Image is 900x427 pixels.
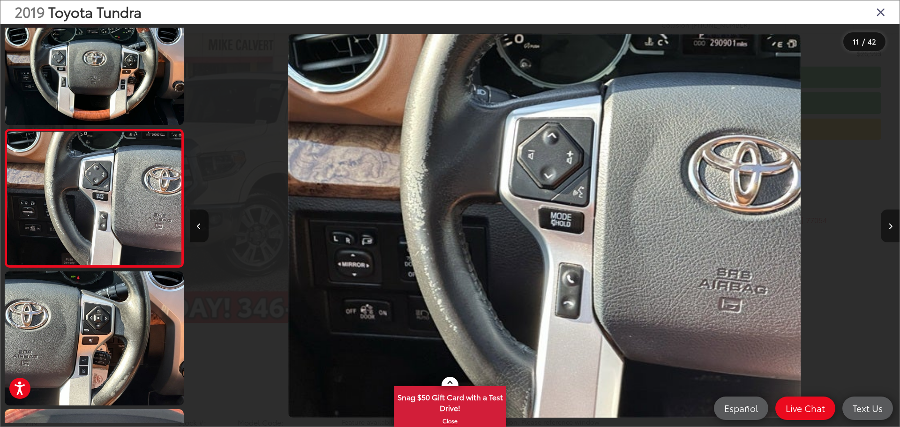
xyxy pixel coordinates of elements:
span: / [861,38,866,45]
span: Live Chat [781,402,830,414]
span: Español [720,402,763,414]
a: Text Us [842,397,893,420]
i: Close gallery [876,6,885,18]
span: Text Us [848,402,887,414]
a: Español [714,397,768,420]
div: 2019 Toyota Tundra 1794 10 [190,34,900,418]
button: Next image [881,210,900,242]
img: 2019 Toyota Tundra 1794 [5,132,183,265]
img: 2019 Toyota Tundra 1794 [288,34,801,418]
button: Previous image [190,210,209,242]
span: 11 [853,36,859,46]
a: Live Chat [775,397,835,420]
span: Toyota Tundra [48,1,142,22]
img: 2019 Toyota Tundra 1794 [3,270,185,407]
span: Snag $50 Gift Card with a Test Drive! [395,387,505,416]
span: 42 [868,36,876,46]
span: 2019 [15,1,45,22]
